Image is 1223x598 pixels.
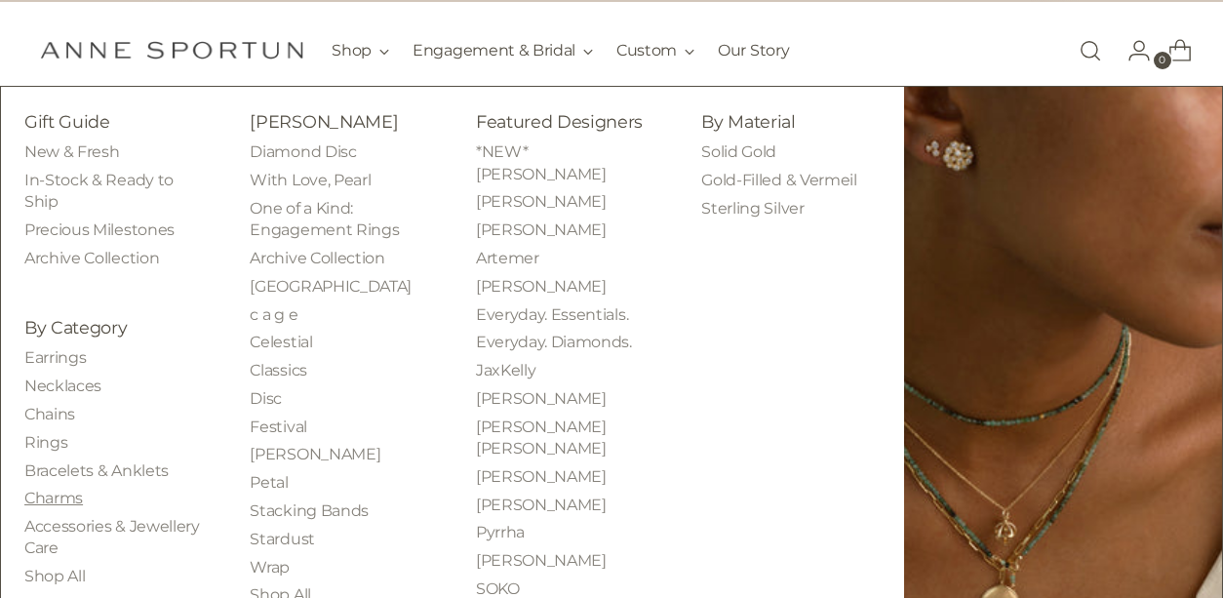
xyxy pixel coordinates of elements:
button: Shop [332,29,389,72]
a: Open search modal [1071,31,1110,70]
a: Our Story [718,29,789,72]
button: Custom [616,29,694,72]
button: Engagement & Bridal [413,29,593,72]
a: Open cart modal [1153,31,1192,70]
a: Go to the account page [1112,31,1151,70]
a: Anne Sportun Fine Jewellery [40,41,303,60]
span: 0 [1154,52,1171,69]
